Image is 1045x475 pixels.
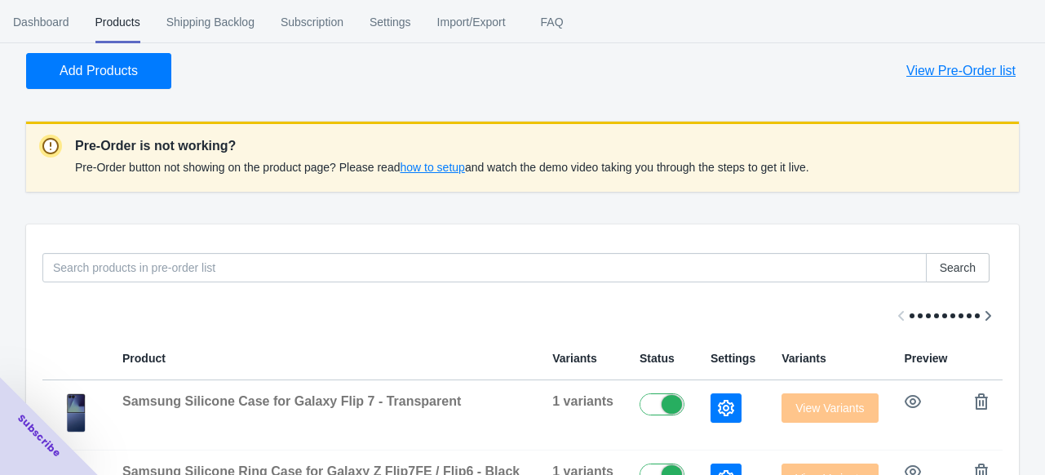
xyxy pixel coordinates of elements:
[60,63,138,79] span: Add Products
[973,301,1003,331] button: Scroll table right one column
[552,352,596,365] span: Variants
[640,352,675,365] span: Status
[42,253,927,282] input: Search products in pre-order list
[532,1,573,43] span: FAQ
[552,394,613,408] span: 1 variants
[75,161,809,174] span: Pre-Order button not showing on the product page? Please read and watch the demo video taking you...
[13,1,69,43] span: Dashboard
[400,161,464,174] span: how to setup
[26,53,171,89] button: Add Products
[281,1,343,43] span: Subscription
[782,352,826,365] span: Variants
[370,1,411,43] span: Settings
[887,53,1035,89] button: View Pre-Order list
[95,1,140,43] span: Products
[711,352,755,365] span: Settings
[75,136,809,156] p: Pre-Order is not working?
[122,394,461,408] span: Samsung Silicone Case for Galaxy Flip 7 - Transparent
[166,1,255,43] span: Shipping Backlog
[15,411,64,460] span: Subscribe
[940,261,976,274] span: Search
[122,352,166,365] span: Product
[926,253,990,282] button: Search
[905,352,948,365] span: Preview
[437,1,506,43] span: Import/Export
[906,63,1016,79] span: View Pre-Order list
